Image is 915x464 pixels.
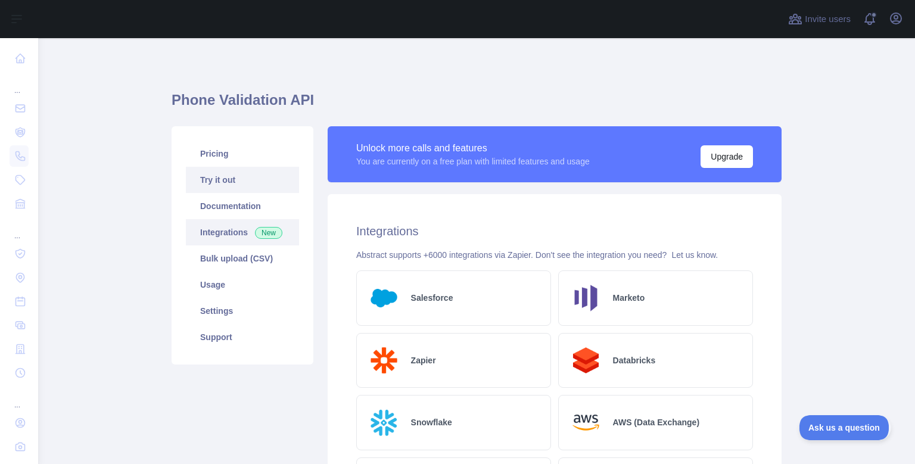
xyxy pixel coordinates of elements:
button: Invite users [786,10,853,29]
img: Logo [366,343,402,378]
h2: AWS (Data Exchange) [613,416,699,428]
h1: Phone Validation API [172,91,782,119]
div: Abstract supports +6000 integrations via Zapier. Don't see the integration you need? [356,249,753,261]
h2: Salesforce [411,292,453,304]
iframe: Toggle Customer Support [799,415,891,440]
h2: Integrations [356,223,753,239]
span: New [255,227,282,239]
img: Logo [568,343,603,378]
img: Logo [568,281,603,316]
div: You are currently on a free plan with limited features and usage [356,155,590,167]
a: Bulk upload (CSV) [186,245,299,272]
h2: Databricks [613,354,656,366]
a: Documentation [186,193,299,219]
div: ... [10,217,29,241]
a: Try it out [186,167,299,193]
img: Logo [366,281,402,316]
h2: Snowflake [411,416,452,428]
div: ... [10,386,29,410]
a: Let us know. [671,250,718,260]
span: Invite users [805,13,851,26]
a: Usage [186,272,299,298]
img: Logo [366,405,402,440]
div: Unlock more calls and features [356,141,590,155]
a: Pricing [186,141,299,167]
div: ... [10,71,29,95]
h2: Marketo [613,292,645,304]
a: Settings [186,298,299,324]
a: Integrations New [186,219,299,245]
a: Support [186,324,299,350]
button: Upgrade [701,145,753,168]
h2: Zapier [411,354,436,366]
img: Logo [568,405,603,440]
